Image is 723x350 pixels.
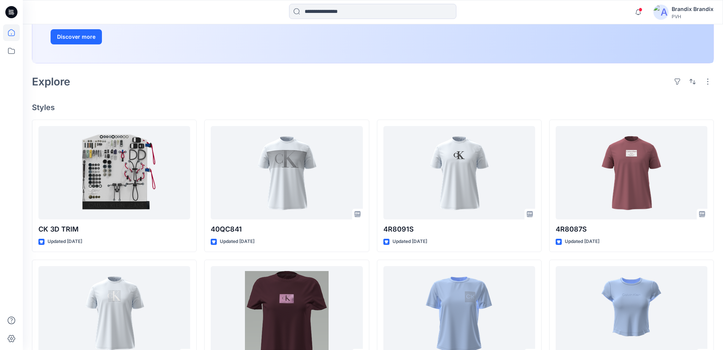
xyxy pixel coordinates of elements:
[211,224,362,235] p: 40QC841
[392,238,427,246] p: Updated [DATE]
[383,126,535,219] a: 4R8091S
[211,126,362,219] a: 40QC841
[220,238,254,246] p: Updated [DATE]
[672,5,713,14] div: Brandix Brandix
[556,224,707,235] p: 4R8087S
[383,224,535,235] p: 4R8091S
[32,103,714,112] h4: Styles
[556,126,707,219] a: 4R8087S
[38,224,190,235] p: CK 3D TRIM
[38,126,190,219] a: CK 3D TRIM
[51,29,102,44] button: Discover more
[48,238,82,246] p: Updated [DATE]
[672,14,713,19] div: PVH
[32,76,70,88] h2: Explore
[653,5,669,20] img: avatar
[51,29,222,44] a: Discover more
[565,238,599,246] p: Updated [DATE]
